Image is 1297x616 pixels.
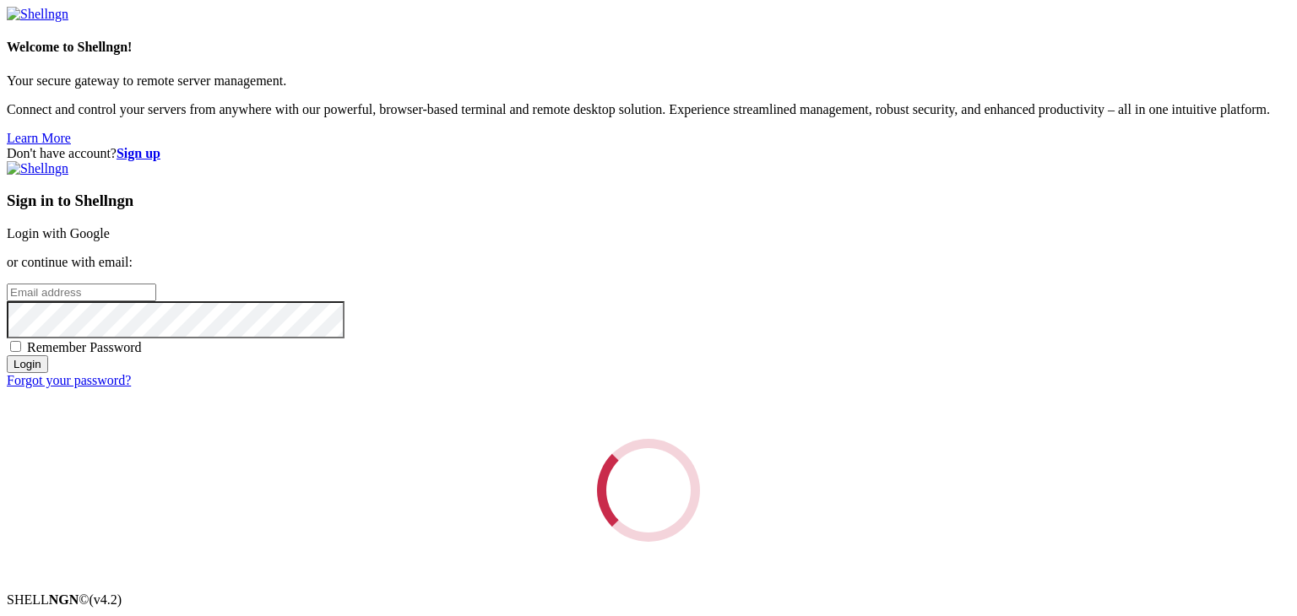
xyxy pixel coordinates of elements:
[7,102,1290,117] p: Connect and control your servers from anywhere with our powerful, browser-based terminal and remo...
[7,284,156,301] input: Email address
[7,40,1290,55] h4: Welcome to Shellngn!
[10,341,21,352] input: Remember Password
[49,592,79,607] b: NGN
[7,373,131,387] a: Forgot your password?
[27,340,142,354] span: Remember Password
[7,255,1290,270] p: or continue with email:
[7,192,1290,210] h3: Sign in to Shellngn
[7,73,1290,89] p: Your secure gateway to remote server management.
[7,131,71,145] a: Learn More
[7,146,1290,161] div: Don't have account?
[7,226,110,240] a: Login with Google
[117,146,160,160] a: Sign up
[7,592,122,607] span: SHELL ©
[7,7,68,22] img: Shellngn
[576,418,721,563] div: Loading...
[90,592,122,607] span: 4.2.0
[7,355,48,373] input: Login
[7,161,68,176] img: Shellngn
